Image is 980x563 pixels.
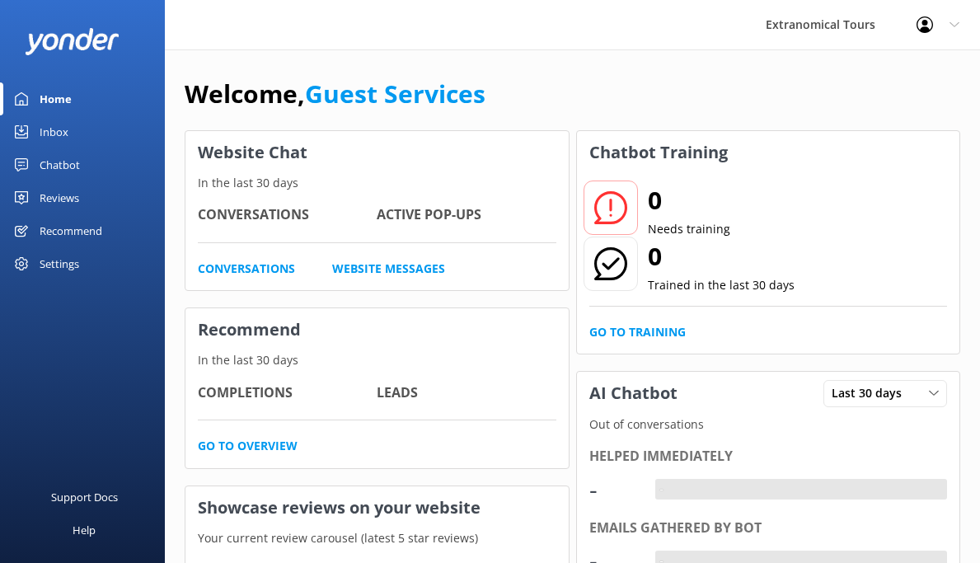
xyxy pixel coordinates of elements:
p: Out of conversations [577,415,960,434]
h4: Conversations [198,204,377,226]
h3: Website Chat [185,131,569,174]
div: Settings [40,247,79,280]
div: Help [73,514,96,547]
div: Inbox [40,115,68,148]
h4: Active Pop-ups [377,204,556,226]
a: Guest Services [305,77,485,110]
div: Helped immediately [589,446,948,467]
h2: 0 [648,237,795,276]
div: Chatbot [40,148,80,181]
h3: Showcase reviews on your website [185,486,569,529]
div: Home [40,82,72,115]
a: Website Messages [332,260,445,278]
div: Emails gathered by bot [589,518,948,539]
a: Conversations [198,260,295,278]
p: In the last 30 days [185,351,569,369]
div: - [589,470,639,509]
div: Recommend [40,214,102,247]
h3: AI Chatbot [577,372,690,415]
div: Support Docs [51,481,118,514]
h3: Recommend [185,308,569,351]
img: yonder-white-logo.png [25,28,120,55]
h4: Completions [198,382,377,404]
p: Needs training [648,220,730,238]
span: Last 30 days [832,384,912,402]
div: - [655,479,668,500]
h3: Chatbot Training [577,131,740,174]
h2: 0 [648,181,730,220]
p: Your current review carousel (latest 5 star reviews) [185,529,569,547]
p: Trained in the last 30 days [648,276,795,294]
div: Reviews [40,181,79,214]
a: Go to Training [589,323,686,341]
a: Go to overview [198,437,298,455]
p: In the last 30 days [185,174,569,192]
h1: Welcome, [185,74,485,114]
h4: Leads [377,382,556,404]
